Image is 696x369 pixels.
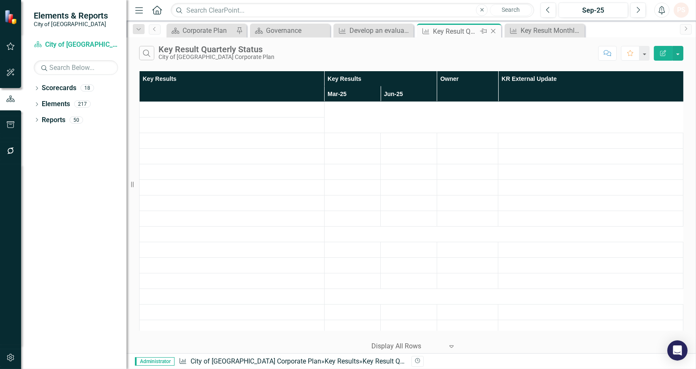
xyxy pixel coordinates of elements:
span: Search [502,6,520,13]
a: Key Results [325,357,359,365]
a: Key Result Monthly Status [507,25,583,36]
a: Scorecards [42,83,76,93]
a: Develop an evaluation framework for ongoing customer experience assessment [336,25,411,36]
input: Search Below... [34,60,118,75]
small: City of [GEOGRAPHIC_DATA] [34,21,108,27]
input: Search ClearPoint... [171,3,534,18]
a: Elements [42,99,70,109]
span: Elements & Reports [34,11,108,21]
div: Open Intercom Messenger [667,340,688,361]
a: Corporate Plan [169,25,234,36]
div: Sep-25 [562,5,625,16]
div: 18 [81,85,94,92]
div: City of [GEOGRAPHIC_DATA] Corporate Plan [159,54,274,60]
button: Sep-25 [559,3,628,18]
button: PS [674,3,689,18]
div: Key Result Quarterly Status [363,357,443,365]
div: 50 [70,116,83,123]
a: City of [GEOGRAPHIC_DATA] Corporate Plan [34,40,118,50]
div: Develop an evaluation framework for ongoing customer experience assessment [349,25,411,36]
span: Administrator [135,357,175,366]
a: Governance [252,25,328,36]
div: Key Result Monthly Status [521,25,583,36]
div: » » [179,357,405,366]
div: Key Result Quarterly Status [433,26,478,37]
div: Key Result Quarterly Status [159,45,274,54]
div: Corporate Plan [183,25,234,36]
a: Reports [42,115,65,125]
div: 217 [74,101,91,108]
button: Search [490,4,532,16]
img: ClearPoint Strategy [4,9,20,25]
div: Governance [266,25,328,36]
a: City of [GEOGRAPHIC_DATA] Corporate Plan [191,357,321,365]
